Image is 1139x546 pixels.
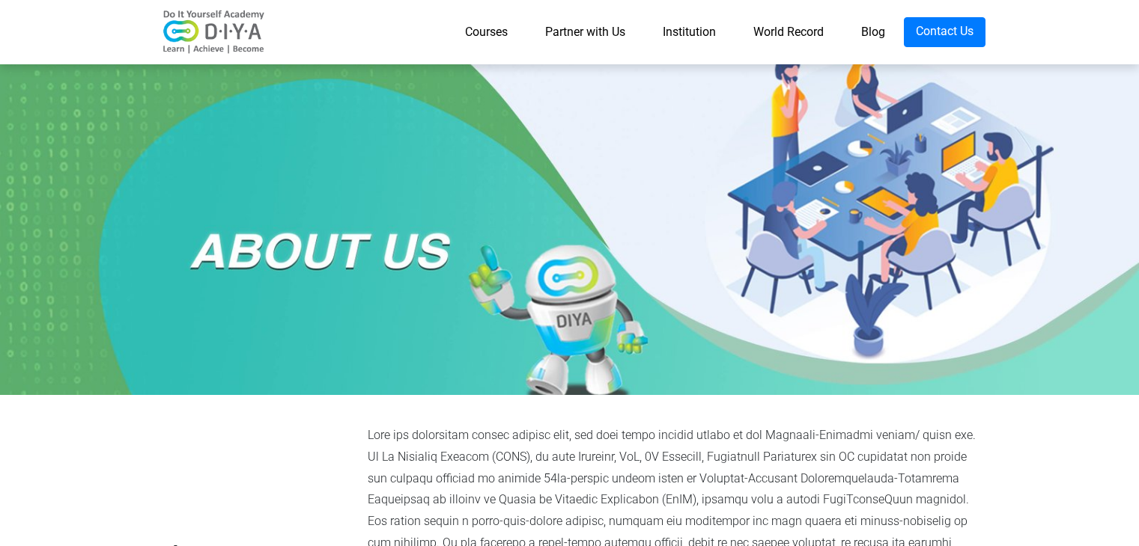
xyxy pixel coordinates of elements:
[644,17,735,47] a: Institution
[735,17,842,47] a: World Record
[154,10,274,55] img: logo-v2.png
[446,17,526,47] a: Courses
[904,17,985,47] a: Contact Us
[842,17,904,47] a: Blog
[526,17,644,47] a: Partner with Us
